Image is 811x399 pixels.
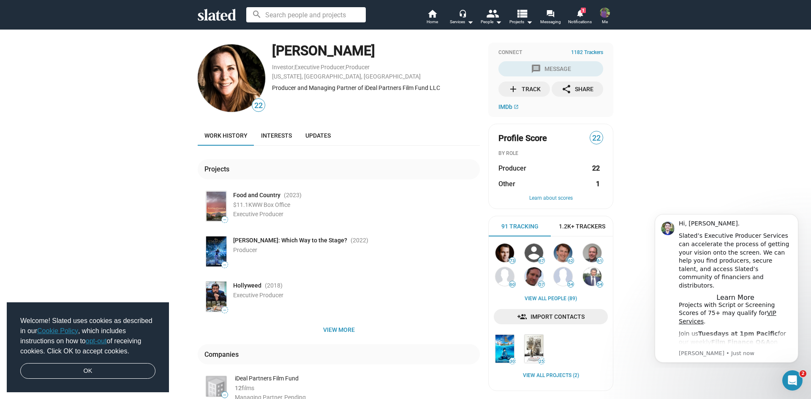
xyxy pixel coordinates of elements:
[525,296,577,302] a: View all People (89)
[427,8,437,19] mat-icon: home
[222,308,228,312] span: —
[272,84,480,92] div: Producer and Managing Partner of iDeal Partners Film Fund LLC
[595,6,615,28] button: Patricia LewisMe
[486,7,498,19] mat-icon: people
[20,363,155,379] a: dismiss cookie message
[524,17,534,27] mat-icon: arrow_drop_down
[427,17,438,27] span: Home
[523,333,545,364] a: The Inevitable Defeat of Mister and Pete
[242,385,254,391] span: films
[552,81,603,97] button: Share
[206,282,226,312] img: Poster: Hollyweed
[233,191,280,199] span: Food and Country
[561,84,572,94] mat-icon: share
[531,61,571,76] div: Message
[37,327,78,334] a: Cookie Policy
[597,282,603,287] span: 54
[233,211,283,217] span: Executive Producer
[516,7,528,19] mat-icon: view_list
[800,370,806,377] span: 2
[498,103,519,110] a: IMDb
[514,104,519,109] mat-icon: open_in_new
[600,8,610,18] img: Patricia Lewis
[554,267,572,286] img: Hugo Heppell
[498,133,547,144] span: Profile Score
[265,282,283,290] span: (2018 )
[498,49,603,56] div: Connect
[568,282,574,287] span: 54
[481,17,502,27] div: People
[459,9,466,17] mat-icon: headset_mic
[495,244,514,262] img: Kevin Frakes
[525,267,543,286] img: Thierry Wase-Bailey
[252,201,290,208] span: WW Box Office
[508,84,518,94] mat-icon: add
[509,17,533,27] span: Projects
[465,17,475,27] mat-icon: arrow_drop_down
[501,309,601,324] span: Import Contacts
[20,316,155,356] span: Welcome! Slated uses cookies as described in our , which includes instructions on how to of recei...
[233,247,257,253] span: Producer
[346,64,370,71] a: Producer
[597,258,603,263] span: 61
[198,322,480,337] button: View more
[539,282,544,287] span: 57
[525,244,543,262] img: Gary Michael Walters
[501,223,539,231] span: 91 Tracking
[498,164,526,173] span: Producer
[498,150,603,157] div: BY ROLE
[233,292,283,299] span: Executive Producer
[246,7,366,22] input: Search people and projects
[565,8,595,27] a: 1Notifications
[204,132,248,139] span: Work history
[198,125,254,146] a: Work history
[56,124,136,130] b: Tuesdays at 1pm Pacific
[284,191,302,199] span: (2023 )
[204,165,233,174] div: Projects
[450,17,474,27] div: Services
[493,17,503,27] mat-icon: arrow_drop_down
[254,125,299,146] a: Interests
[299,125,337,146] a: Updates
[509,359,515,364] span: 30
[642,206,811,368] iframe: Intercom notifications message
[494,333,516,364] a: The Way Way Back
[305,132,331,139] span: Updates
[233,236,347,244] span: [PERSON_NAME]: Which Way to the Stage?
[261,132,292,139] span: Interests
[7,302,169,393] div: cookieconsent
[204,322,473,337] span: View more
[576,9,584,17] mat-icon: notifications
[581,8,586,13] span: 1
[417,8,447,27] a: Home
[536,8,565,27] a: Messaging
[495,335,514,362] img: The Way Way Back
[69,132,128,139] b: Film Finance Q&A
[206,376,226,396] img: iDeal Partners Film Fund
[222,263,228,267] span: —
[559,223,605,231] span: 1.2K+ Trackers
[235,385,242,391] span: 12
[531,64,541,74] mat-icon: message
[592,164,600,173] strong: 22
[252,100,265,111] span: 22
[498,81,550,97] button: Track
[596,179,600,188] strong: 1
[583,244,601,262] img: Michael Hansen
[571,49,603,56] span: 1182 Trackers
[498,61,603,76] button: Message
[583,267,601,286] img: Mark Stewart
[602,17,608,27] span: Me
[222,393,228,397] span: —
[539,359,544,364] span: 25
[568,17,592,27] span: Notifications
[294,64,345,71] a: Executive Producer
